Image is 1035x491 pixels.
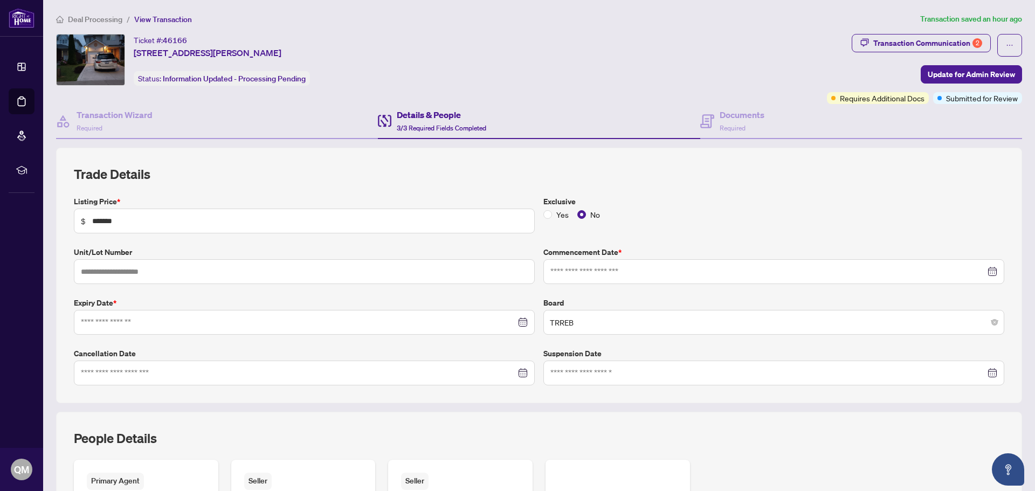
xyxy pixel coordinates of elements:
span: Primary Agent [87,473,144,489]
label: Listing Price [74,196,535,208]
span: No [586,209,604,220]
div: Ticket #: [134,34,187,46]
img: IMG-X12296217_1.jpg [57,34,125,85]
span: [STREET_ADDRESS][PERSON_NAME] [134,46,281,59]
span: Required [720,124,746,132]
button: Open asap [992,453,1024,486]
h4: Documents [720,108,764,121]
div: Status: [134,71,310,86]
div: Transaction Communication [873,34,982,52]
h4: Transaction Wizard [77,108,153,121]
span: Information Updated - Processing Pending [163,74,306,84]
span: 3/3 Required Fields Completed [397,124,486,132]
label: Expiry Date [74,297,535,309]
label: Board [543,297,1004,309]
label: Commencement Date [543,246,1004,258]
button: Update for Admin Review [921,65,1022,84]
span: close-circle [991,319,998,326]
span: 46166 [163,36,187,45]
span: Requires Additional Docs [840,92,924,104]
span: Seller [401,473,429,489]
span: home [56,16,64,23]
span: Yes [552,209,573,220]
label: Suspension Date [543,348,1004,359]
span: Submitted for Review [946,92,1018,104]
img: logo [9,8,34,28]
span: $ [81,215,86,227]
h2: Trade Details [74,165,1004,183]
label: Exclusive [543,196,1004,208]
article: Transaction saved an hour ago [920,13,1022,25]
label: Unit/Lot Number [74,246,535,258]
label: Cancellation Date [74,348,535,359]
span: QM [14,462,29,477]
h4: Details & People [397,108,486,121]
h2: People Details [74,430,157,447]
span: Required [77,124,102,132]
span: Deal Processing [68,15,122,24]
span: ellipsis [1006,42,1013,49]
li: / [127,13,130,25]
span: TRREB [550,312,998,333]
span: Seller [244,473,272,489]
button: Transaction Communication2 [852,34,991,52]
span: View Transaction [134,15,192,24]
div: 2 [972,38,982,48]
span: Update for Admin Review [928,66,1015,83]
